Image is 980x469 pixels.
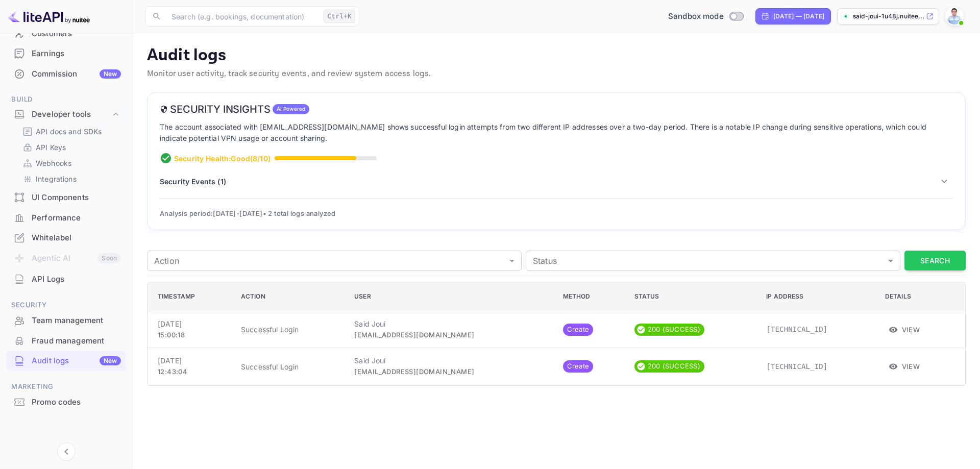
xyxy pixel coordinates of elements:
p: Webhooks [36,158,71,168]
a: Performance [6,208,126,227]
p: Said Joui [354,355,547,366]
p: Integrations [36,174,77,184]
div: Performance [32,212,121,224]
p: The account associated with [EMAIL_ADDRESS][DOMAIN_NAME] shows successful login attempts from two... [160,121,953,144]
div: Performance [6,208,126,228]
div: UI Components [6,188,126,208]
div: Ctrl+K [324,10,355,23]
div: Audit logs [32,355,121,367]
h6: Security Insights [160,103,271,115]
div: Team management [6,311,126,331]
div: Developer tools [32,109,111,120]
div: Customers [6,24,126,44]
p: Said Joui [354,318,547,329]
a: CommissionNew [6,64,126,83]
a: API Keys [22,142,118,153]
div: Earnings [6,44,126,64]
th: IP Address [758,282,877,311]
a: Webhooks [22,158,118,168]
div: API Logs [6,269,126,289]
div: CommissionNew [6,64,126,84]
a: Fraud management [6,331,126,350]
th: Timestamp [148,282,233,311]
p: said-joui-1u48j.nuitee... [853,12,924,21]
div: Earnings [32,48,121,60]
p: [DATE] [158,318,225,329]
div: UI Components [32,192,121,204]
a: Earnings [6,44,126,63]
div: New [100,69,121,79]
a: Customers [6,24,126,43]
span: Build [6,94,126,105]
p: Audit logs [147,45,966,66]
p: Security Events ( 1 ) [160,176,226,187]
button: View [885,359,924,374]
span: AI Powered [273,105,310,113]
button: View [885,322,924,337]
p: API Keys [36,142,66,153]
span: 12:43:04 [158,367,187,376]
p: [DATE] [158,355,225,366]
span: Create [563,361,594,372]
span: Analysis period: [DATE] - [DATE] • 2 total logs analyzed [160,209,336,217]
a: API docs and SDKs [22,126,118,137]
div: Audit logsNew [6,351,126,371]
a: Integrations [22,174,118,184]
span: Marketing [6,381,126,392]
div: API Logs [32,274,121,285]
p: [TECHNICAL_ID] [766,324,869,335]
th: User [346,282,555,311]
div: Whitelabel [6,228,126,248]
a: UI Components [6,188,126,207]
input: Search (e.g. bookings, documentation) [165,6,320,27]
p: Security Health: Good ( 8 /10) [174,153,271,164]
div: API Keys [18,140,122,155]
p: [TECHNICAL_ID] [766,361,869,372]
p: Successful Login [241,361,338,372]
a: Whitelabel [6,228,126,247]
span: [EMAIL_ADDRESS][DOMAIN_NAME] [354,331,474,339]
button: Search [904,251,966,270]
th: Details [877,282,965,311]
a: Audit logsNew [6,351,126,370]
span: [EMAIL_ADDRESS][DOMAIN_NAME] [354,367,474,376]
a: API Logs [6,269,126,288]
div: Integrations [18,171,122,186]
div: Switch to Production mode [664,11,747,22]
div: [DATE] — [DATE] [773,12,824,21]
div: Webhooks [18,156,122,170]
div: Customers [32,28,121,40]
div: Whitelabel [32,232,121,244]
span: 15:00:18 [158,331,185,339]
span: Create [563,325,594,335]
img: LiteAPI logo [8,8,90,24]
span: 200 (SUCCESS) [644,325,704,335]
p: API docs and SDKs [36,126,102,137]
span: Sandbox mode [668,11,724,22]
th: Status [626,282,758,311]
div: Fraud management [32,335,121,347]
p: Monitor user activity, track security events, and review system access logs. [147,68,966,80]
div: Promo codes [6,392,126,412]
a: Team management [6,311,126,330]
div: Fraud management [6,331,126,351]
span: Security [6,300,126,311]
th: Method [555,282,626,311]
div: Developer tools [6,106,126,124]
button: Collapse navigation [57,442,76,461]
img: Said Joui [946,8,963,24]
div: Commission [32,68,121,80]
div: API docs and SDKs [18,124,122,139]
div: Team management [32,315,121,327]
div: Promo codes [32,397,121,408]
th: Action [233,282,346,311]
p: Successful Login [241,324,338,335]
div: New [100,356,121,365]
a: Promo codes [6,392,126,411]
span: 200 (SUCCESS) [644,361,704,372]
